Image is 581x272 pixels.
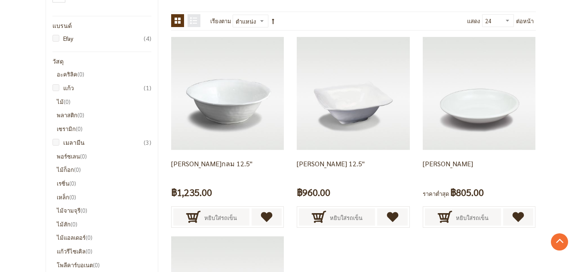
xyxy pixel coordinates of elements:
[516,14,534,28] span: ต่อหน้า
[210,14,231,28] label: เรียงตาม
[456,208,489,227] span: หยิบใส่รถเข็น
[57,165,152,174] li: ไม้ก็อก
[74,166,81,173] span: 0
[144,83,151,92] span: 1
[171,37,284,150] img: melamine bowl, food bowl, extra large food bowl, salad bowl, extra large salad bowl, food display...
[80,207,87,214] span: 0
[57,193,152,202] li: เหล็ก
[551,233,568,251] a: Go to Top
[423,89,535,96] a: melamine bowl, food bowl, extra large food bowl, salad bowl, extra large salad bowl, food display...
[57,247,152,256] li: แก้วรีไซเคิล
[57,233,152,242] li: ไม้แอลเดอร์
[299,208,375,226] button: หยิบใส่รถเข็น
[297,184,330,200] span: ฿960.00
[252,208,282,226] a: เพิ่มไปยังรายการโปรด
[52,58,152,65] div: วัสดุ
[57,179,152,188] li: เรซิ่น
[57,206,152,215] li: ไม้จามจุรี
[297,89,409,96] a: melamine bowl, food bowl, extra large food bowl, salad bowl, extra large salad bowl, food display...
[86,234,92,241] span: 0
[57,124,152,134] li: เซรามิก
[57,83,152,92] a: แก้ว
[423,37,535,150] img: melamine bowl, food bowl, extra large food bowl, salad bowl, extra large salad bowl, food display...
[467,17,480,24] span: แสดง
[86,248,92,255] span: 0
[330,208,363,227] span: หยิบใส่รถเข็น
[144,34,151,43] span: 4
[69,193,76,201] span: 0
[80,153,87,160] span: 0
[57,152,152,161] li: พอร์ซเลน
[144,138,151,147] span: 3
[297,159,365,168] a: [PERSON_NAME] 12.5"
[69,180,76,187] span: 0
[173,208,249,226] button: หยิบใส่รถเข็น
[171,159,252,168] a: [PERSON_NAME]กลม 12.5"
[57,34,152,43] a: Efay
[57,260,152,270] li: โพลีคาร์บอเนต
[57,110,152,120] li: พลาสติก
[423,190,449,197] span: ราคาต่ำสุด
[297,37,409,150] img: melamine bowl, food bowl, extra large food bowl, salad bowl, extra large salad bowl, food display...
[76,125,83,132] span: 0
[93,261,100,269] span: 0
[450,184,484,200] span: ฿805.00
[171,14,184,27] strong: ตาราง
[77,70,84,78] span: 0
[171,89,284,96] a: melamine bowl, food bowl, extra large food bowl, salad bowl, extra large salad bowl, food display...
[425,208,501,226] button: หยิบใส่รถเข็น
[423,159,473,168] a: [PERSON_NAME]
[57,138,152,147] a: เมลามีน
[204,208,237,227] span: หยิบใส่รถเข็น
[377,208,408,226] a: เพิ่มไปยังรายการโปรด
[57,70,152,79] li: อะคริลิค
[57,97,152,107] li: ไม้
[503,208,534,226] a: เพิ่มไปยังรายการโปรด
[52,23,152,29] div: แบรนด์
[171,184,212,200] span: ฿1,235.00
[77,111,84,119] span: 0
[57,220,152,229] li: ไม้สัก
[64,98,71,105] span: 0
[71,220,77,228] span: 0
